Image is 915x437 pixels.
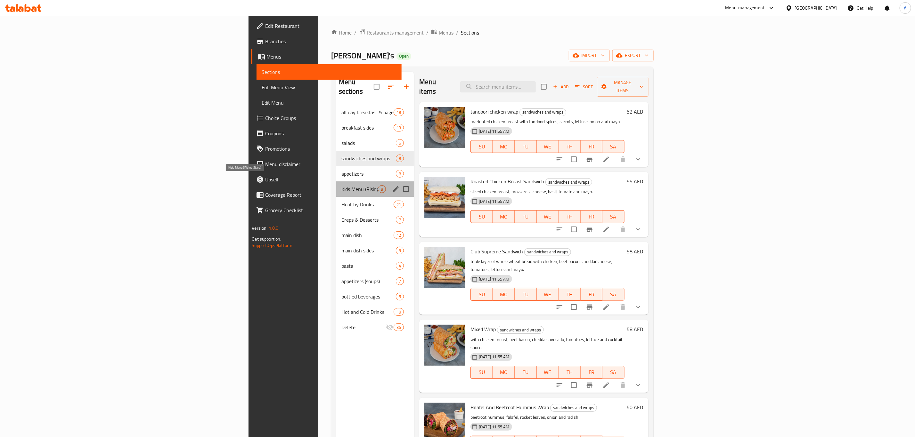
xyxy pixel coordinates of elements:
[476,354,512,360] span: [DATE] 11:55 AM
[336,135,414,151] div: salads6
[341,231,394,239] div: main dish
[336,166,414,181] div: appetizers8
[336,304,414,320] div: Hot and Cold Drinks18
[341,247,396,254] span: main dish sides
[473,290,490,299] span: SU
[597,77,648,97] button: Manage items
[539,142,556,151] span: WE
[552,377,567,393] button: sort-choices
[378,186,386,192] span: 8
[795,4,837,12] div: [GEOGRAPHIC_DATA]
[396,262,404,270] div: items
[725,4,765,12] div: Menu-management
[341,124,394,131] div: breakfast sides
[567,223,581,236] span: Select to update
[602,155,610,163] a: Edit menu item
[257,80,401,95] a: Full Menu View
[539,212,556,221] span: WE
[265,206,396,214] span: Grocery Checklist
[396,248,404,254] span: 5
[493,288,515,301] button: MO
[602,140,624,153] button: SA
[470,140,493,153] button: SU
[569,50,610,61] button: import
[520,108,566,116] span: sandwiches and wraps
[537,210,559,223] button: WE
[394,201,404,208] div: items
[336,227,414,243] div: main dish12
[251,156,401,172] a: Menu disclaimer
[605,212,622,221] span: SA
[341,216,396,224] span: Creps & Desserts
[575,83,593,91] span: Sort
[336,274,414,289] div: appetizers (soups)7
[257,64,401,80] a: Sections
[341,185,378,193] span: Kids Menu (Rising Stars)
[265,130,396,137] span: Coupons
[341,293,396,300] span: bottled beverages
[517,368,534,377] span: TU
[545,178,592,186] div: sandwiches and wraps
[602,79,643,95] span: Manage items
[419,77,453,96] h2: Menu items
[341,201,394,208] span: Healthy Drinks
[391,184,401,194] button: edit
[251,187,401,203] a: Coverage Report
[470,324,496,334] span: Mixed Wrap
[617,52,649,60] span: export
[341,108,394,116] div: all day breakfast & bagels
[615,377,631,393] button: delete
[396,278,404,284] span: 7
[251,18,401,34] a: Edit Restaurant
[615,152,631,167] button: delete
[396,140,404,146] span: 6
[341,323,386,331] span: Delete
[470,336,624,352] p: with chicken breast, beef bacon, cheddar, avocado, tomatoes, lettuce and cocktail sauce.
[394,232,404,238] span: 12
[476,128,512,134] span: [DATE] 11:55 AM
[515,288,536,301] button: TU
[396,155,404,162] div: items
[537,366,559,379] button: WE
[583,212,600,221] span: FR
[537,80,551,93] span: Select section
[341,277,396,285] div: appetizers (soups)
[493,140,515,153] button: MO
[336,212,414,227] div: Creps & Desserts7
[396,277,404,285] div: items
[537,288,559,301] button: WE
[631,299,646,315] button: show more
[470,107,518,116] span: tandoori chicken wrap
[602,381,610,389] a: Edit menu item
[394,124,404,131] div: items
[473,212,490,221] span: SU
[431,28,453,37] a: Menus
[470,188,624,196] p: sliced chicken breast, mozzarella cheese, basil, tomato and mayo.
[341,170,396,178] div: appetizers
[561,368,578,377] span: TH
[552,152,567,167] button: sort-choices
[602,303,610,311] a: Edit menu item
[583,368,600,377] span: FR
[602,226,610,233] a: Edit menu item
[336,151,414,166] div: sandwiches and wraps8
[582,299,597,315] button: Branch-specific-item
[331,28,654,37] nav: breadcrumb
[581,210,602,223] button: FR
[378,185,386,193] div: items
[583,142,600,151] span: FR
[394,308,404,316] div: items
[581,140,602,153] button: FR
[265,114,396,122] span: Choice Groups
[517,212,534,221] span: TU
[470,258,624,274] p: triple layer of whole wheat bread with chicken, beef bacon, cheddar cheese, tomatoes, lettuce and...
[257,95,401,110] a: Edit Menu
[336,289,414,304] div: bottled beverages5
[627,325,643,334] h6: 58 AED
[476,276,512,282] span: [DATE] 11:55 AM
[341,155,396,162] span: sandwiches and wraps
[341,139,396,147] div: salads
